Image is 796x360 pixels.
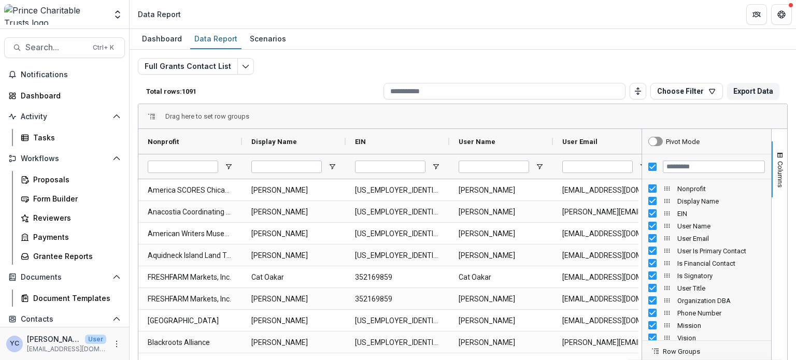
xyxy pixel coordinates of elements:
button: More [110,338,123,350]
span: [PERSON_NAME] [251,245,336,266]
button: Choose Filter [650,83,723,99]
div: Form Builder [33,193,117,204]
div: User Email Column [642,232,771,244]
button: Open entity switcher [110,4,125,25]
span: User Is Primary Contact [677,247,765,255]
a: Proposals [17,171,125,188]
span: Cat Oakar [251,267,336,288]
div: Reviewers [33,212,117,223]
button: Open Filter Menu [432,163,440,171]
div: Pivot Mode [666,138,700,146]
span: [PERSON_NAME] [251,310,336,332]
span: 352169859 [355,289,440,310]
span: [US_EMPLOYER_IDENTIFICATION_NUMBER] [355,180,440,201]
button: Full Grants Contact List [138,58,238,75]
span: [PERSON_NAME][EMAIL_ADDRESS][DOMAIN_NAME] [562,332,647,353]
div: User Is Primary Contact Column [642,244,771,257]
div: Tasks [33,132,117,143]
input: User Email Filter Input [562,161,633,173]
input: Nonprofit Filter Input [148,161,218,173]
span: [PERSON_NAME][EMAIL_ADDRESS][DOMAIN_NAME] [562,201,647,223]
input: User Name Filter Input [459,161,529,173]
div: Phone Number Column [642,307,771,319]
div: Dashboard [21,90,117,101]
span: Anacostia Coordinating Council [148,201,233,223]
span: [PERSON_NAME] [459,332,544,353]
span: EIN [677,210,765,218]
span: [EMAIL_ADDRESS][DOMAIN_NAME] [562,180,647,201]
a: Dashboard [4,87,125,104]
button: Open Filter Menu [639,163,647,171]
span: [PERSON_NAME] [251,180,336,201]
span: User Email [677,235,765,242]
span: Organization DBA [677,297,765,305]
span: [EMAIL_ADDRESS][DOMAIN_NAME] [562,310,647,332]
span: [EMAIL_ADDRESS][DOMAIN_NAME] [562,267,647,288]
span: Phone Number [677,309,765,317]
span: Contacts [21,315,108,324]
a: Grantee Reports [17,248,125,265]
p: Total rows: 1091 [146,88,379,95]
span: Workflows [21,154,108,163]
span: Activity [21,112,108,121]
span: EIN [355,138,366,146]
div: Scenarios [246,31,290,46]
span: [US_EMPLOYER_IDENTIFICATION_NUMBER] [355,201,440,223]
span: [PERSON_NAME] [459,201,544,223]
span: 352169859 [355,267,440,288]
span: Mission [677,322,765,329]
span: [GEOGRAPHIC_DATA] [148,310,233,332]
a: Document Templates [17,290,125,307]
span: [PERSON_NAME] [251,223,336,244]
button: Open Documents [4,269,125,285]
span: Aquidneck Island Land Trust [148,245,233,266]
button: Get Help [771,4,792,25]
button: Partners [746,4,767,25]
span: Is Signatory [677,272,765,280]
span: Documents [21,273,108,282]
span: [US_EMPLOYER_IDENTIFICATION_NUMBER] [355,310,440,332]
div: Payments [33,232,117,242]
span: [PERSON_NAME] [251,289,336,310]
a: Data Report [190,29,241,49]
span: [EMAIL_ADDRESS][DOMAIN_NAME] [562,289,647,310]
a: Payments [17,228,125,246]
div: Dashboard [138,31,186,46]
div: Ctrl + K [91,42,116,53]
img: Prince Charitable Trusts logo [4,4,106,25]
span: America SCORES Chicago [148,180,233,201]
a: Dashboard [138,29,186,49]
span: Row Groups [663,348,700,355]
span: [PERSON_NAME] [251,332,336,353]
a: Form Builder [17,190,125,207]
span: American Writers Museum [148,223,233,244]
div: Organization DBA Column [642,294,771,307]
input: Filter Columns Input [663,161,765,173]
input: EIN Filter Input [355,161,425,173]
span: User Email [562,138,598,146]
button: Open Filter Menu [535,163,544,171]
div: Nonprofit Column [642,182,771,195]
span: [PERSON_NAME] [459,223,544,244]
button: Open Filter Menu [224,163,233,171]
a: Reviewers [17,209,125,226]
span: [US_EMPLOYER_IDENTIFICATION_NUMBER] [355,223,440,244]
div: Display Name Column [642,195,771,207]
span: [PERSON_NAME] [459,180,544,201]
span: Display Name [251,138,297,146]
button: Export Data [727,83,779,99]
div: Document Templates [33,293,117,304]
p: [PERSON_NAME] [27,334,81,344]
div: User Title Column [642,282,771,294]
div: Data Report [190,31,241,46]
span: Vision [677,334,765,342]
span: FRESHFARM Markets, Inc. [148,267,233,288]
p: [EMAIL_ADDRESS][DOMAIN_NAME] [27,344,106,354]
div: User Name Column [642,220,771,232]
span: Cat Oakar [459,267,544,288]
button: Notifications [4,66,125,83]
div: Grantee Reports [33,251,117,262]
div: Is Signatory Column [642,269,771,282]
span: Nonprofit [148,138,179,146]
div: Mission Column [642,319,771,332]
